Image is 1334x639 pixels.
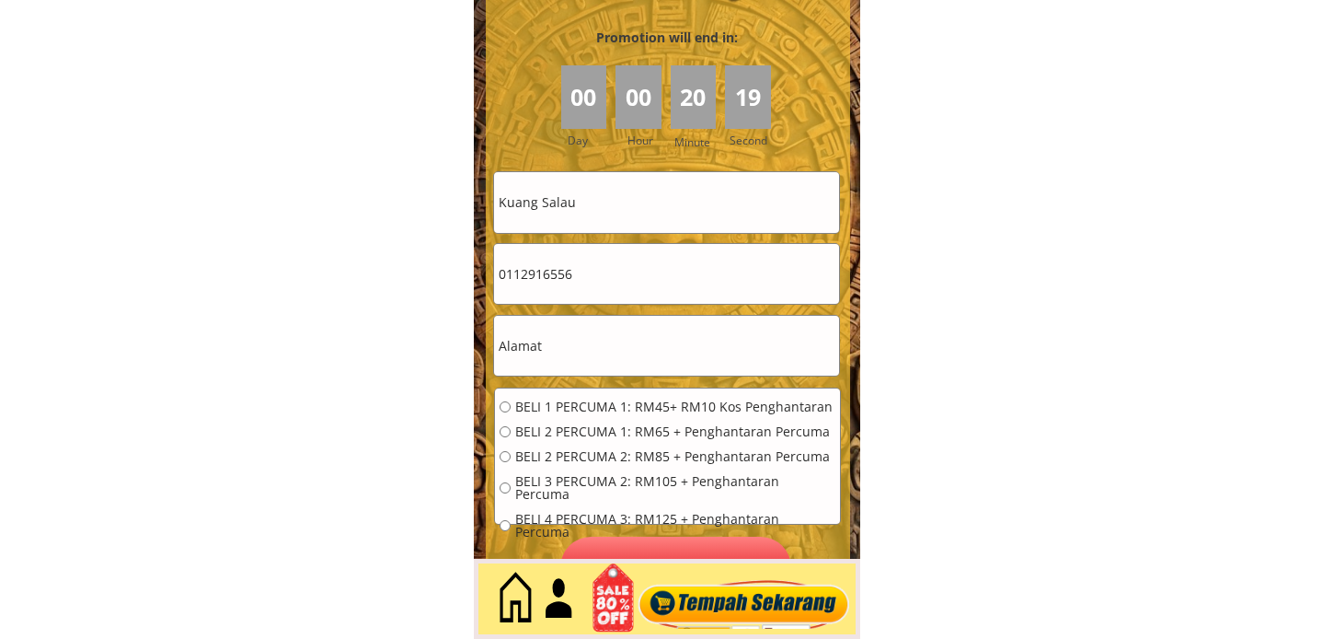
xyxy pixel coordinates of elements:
[730,132,775,149] h3: Second
[494,316,839,376] input: Alamat
[515,401,835,413] span: BELI 1 PERCUMA 1: RM45+ RM10 Kos Penghantaran
[494,244,839,304] input: Telefon
[515,450,835,463] span: BELI 2 PERCUMA 2: RM85 + Penghantaran Percuma
[563,28,771,48] h3: Promotion will end in:
[674,134,715,151] h3: Minute
[627,132,666,149] h3: Hour
[515,425,835,438] span: BELI 2 PERCUMA 1: RM65 + Penghantaran Percuma
[560,537,791,598] p: Pesan sekarang
[515,513,835,539] span: BELI 4 PERCUMA 3: RM125 + Penghantaran Percuma
[494,172,839,232] input: Nama
[515,475,835,501] span: BELI 3 PERCUMA 2: RM105 + Penghantaran Percuma
[568,132,614,149] h3: Day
